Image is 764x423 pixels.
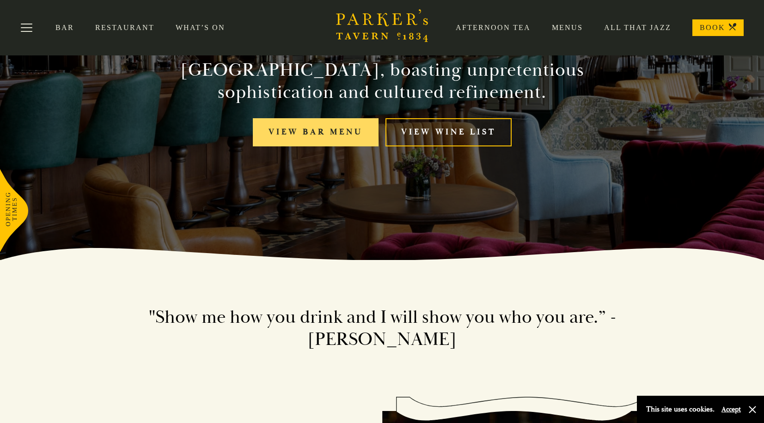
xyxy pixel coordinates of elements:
[721,405,741,414] button: Accept
[748,405,757,414] button: Close and accept
[119,306,646,350] h2: "Show me how you drink and I will show you who you are.” - [PERSON_NAME]
[171,37,593,103] h2: A cocktail and wine bar in the heart of [GEOGRAPHIC_DATA], boasting unpretentious sophistication ...
[253,118,379,146] a: View bar menu
[646,403,715,416] p: This site uses cookies.
[385,118,512,146] a: View Wine List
